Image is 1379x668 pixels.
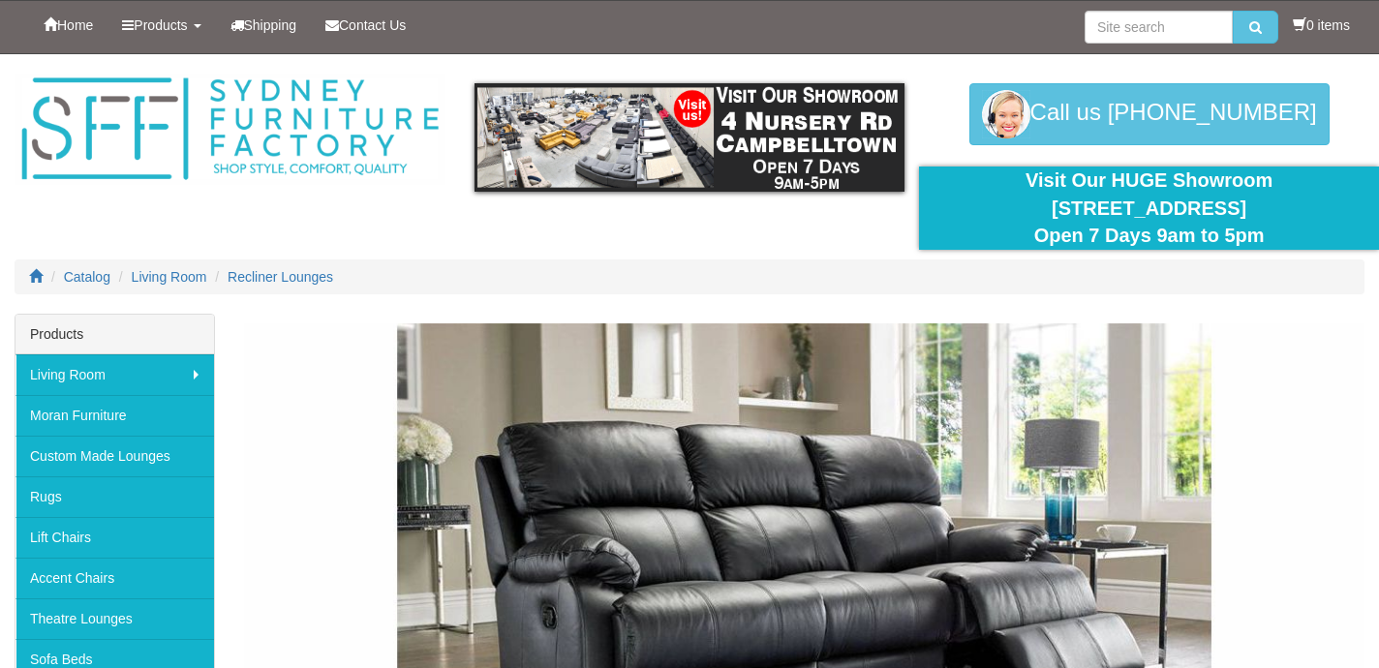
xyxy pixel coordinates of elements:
[339,17,406,33] span: Contact Us
[132,269,207,285] a: Living Room
[15,598,214,639] a: Theatre Lounges
[15,558,214,598] a: Accent Chairs
[15,74,445,185] img: Sydney Furniture Factory
[15,436,214,476] a: Custom Made Lounges
[15,476,214,517] a: Rugs
[134,17,187,33] span: Products
[475,83,905,192] img: showroom.gif
[216,1,312,49] a: Shipping
[64,269,110,285] a: Catalog
[1085,11,1233,44] input: Site search
[228,269,333,285] a: Recliner Lounges
[1293,15,1350,35] li: 0 items
[311,1,420,49] a: Contact Us
[15,517,214,558] a: Lift Chairs
[15,315,214,354] div: Products
[15,354,214,395] a: Living Room
[244,17,297,33] span: Shipping
[57,17,93,33] span: Home
[107,1,215,49] a: Products
[934,167,1364,250] div: Visit Our HUGE Showroom [STREET_ADDRESS] Open 7 Days 9am to 5pm
[15,395,214,436] a: Moran Furniture
[29,1,107,49] a: Home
